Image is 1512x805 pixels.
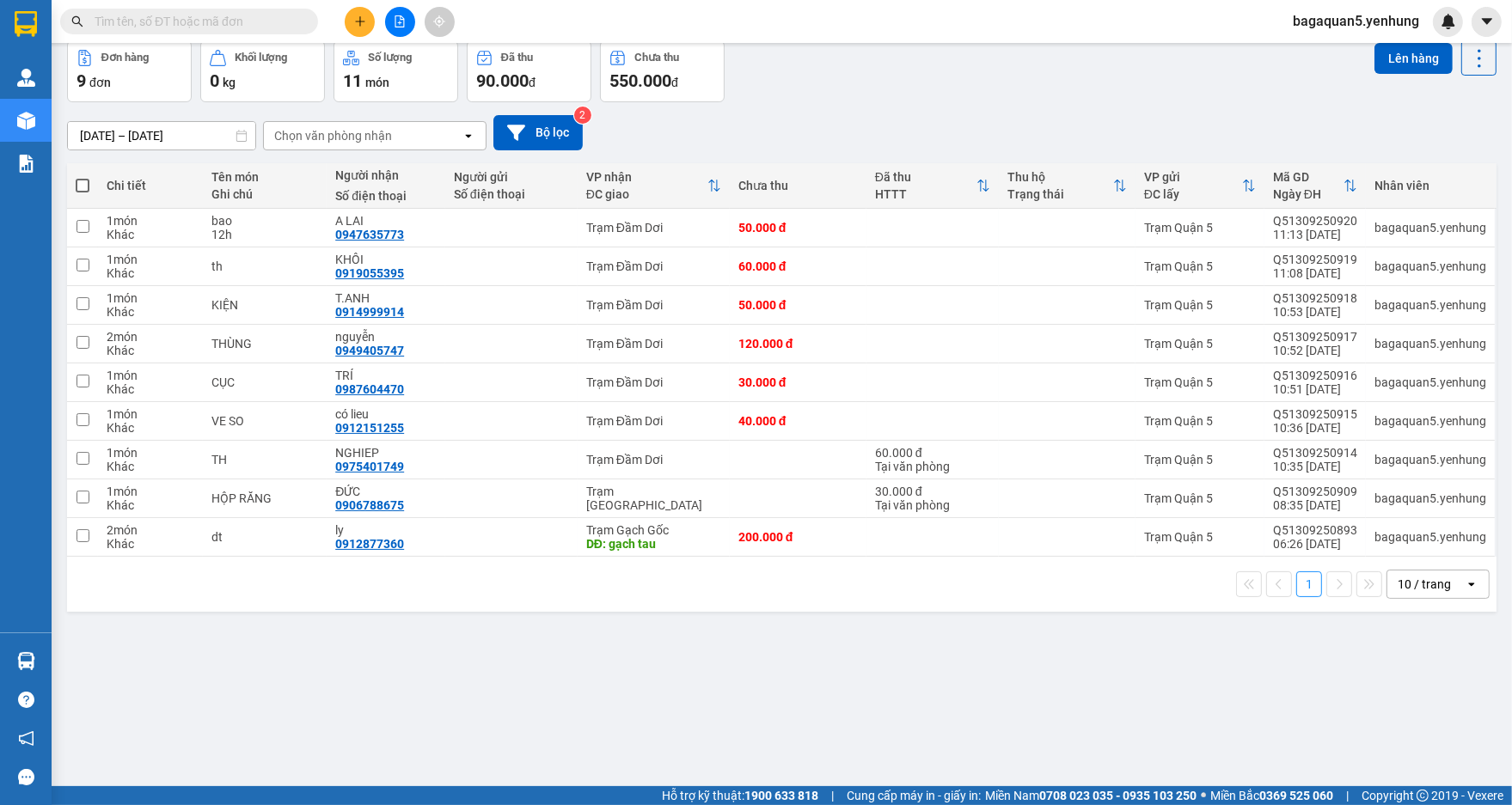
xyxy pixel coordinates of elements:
div: Trạm Đầm Dơi [586,221,721,235]
div: có lieu [335,407,437,421]
div: Chi tiết [107,179,194,192]
div: Chưa thu [738,179,858,192]
div: Trạm Đầm Dơi [112,15,260,56]
div: Trạm Quận 5 [1144,259,1256,273]
div: bao [211,214,318,228]
button: Đã thu90.000đ [467,40,591,102]
div: Q51309250916 [1273,369,1357,382]
div: Số điện thoại [335,189,437,203]
div: 0914999914 [335,305,404,319]
button: Đơn hàng9đơn [67,40,192,102]
span: Nhận: [112,16,152,34]
div: Trạm Đầm Dơi [586,259,721,273]
div: 11:13 [DATE] [1273,228,1357,241]
div: Trạm Gạch Gốc [586,523,721,537]
div: bagaquan5.yenhung [1374,453,1486,467]
th: Toggle SortBy [578,163,730,209]
div: 0949405747 [335,344,404,357]
div: Thu hộ [1007,170,1113,184]
div: dt [211,530,318,544]
div: th [211,259,318,273]
span: Miền Nam [985,786,1197,805]
div: Đã thu [501,52,533,64]
div: Tên món [211,170,318,184]
div: Trạm [GEOGRAPHIC_DATA] [586,485,721,512]
div: Trạm Đầm Dơi [586,298,721,312]
div: THÙNG [211,337,318,351]
button: caret-down [1472,7,1502,37]
div: 2 món [107,523,194,537]
span: món [365,76,389,89]
div: 10:35 [DATE] [1273,460,1357,473]
div: Tại văn phòng [875,460,990,473]
span: aim [433,15,445,27]
div: bagaquan5.yenhung [1374,414,1486,428]
div: 1 món [107,485,194,498]
div: NGHIEP [335,446,437,460]
div: Trạm Quận 5 [15,15,100,56]
div: 0947635773 [112,76,260,101]
div: HỘP RĂNG [211,491,318,505]
th: Toggle SortBy [1136,163,1264,209]
span: đ [529,76,536,89]
span: | [1346,786,1349,805]
input: Tìm tên, số ĐT hoặc mã đơn [95,12,297,31]
div: bagaquan5.yenhung [1374,375,1486,389]
div: 0919055395 [335,266,404,280]
div: Trạng thái [1007,187,1113,201]
button: Số lượng11món [334,40,458,102]
th: Toggle SortBy [866,163,999,209]
span: đơn [89,76,111,89]
div: KHÔI [335,253,437,266]
div: bagaquan5.yenhung [1374,221,1486,235]
strong: 0369 525 060 [1259,789,1333,802]
button: Lên hàng [1374,43,1453,74]
div: Trạm Đầm Dơi [586,453,721,467]
button: Bộ lọc [493,115,583,150]
div: Khác [107,344,194,357]
div: 120.000 đ [738,337,858,351]
div: 0912877360 [335,537,404,551]
div: Trạm Quận 5 [1144,530,1256,544]
div: 1 món [107,253,194,266]
div: Trạm Quận 5 [1144,491,1256,505]
div: 0947635773 [335,228,404,241]
div: Q51309250893 [1273,523,1357,537]
span: 550.000 [609,70,671,91]
div: Trạm Đầm Dơi [586,375,721,389]
div: ĐC lấy [1144,187,1242,201]
div: 2 món [107,330,194,344]
div: Trạm Quận 5 [1144,221,1256,235]
span: ⚪️ [1201,792,1206,799]
sup: 2 [574,107,591,124]
div: Trạm Quận 5 [1144,453,1256,467]
div: bagaquan5.yenhung [1374,259,1486,273]
div: Khác [107,537,194,551]
div: 0975401749 [335,460,404,473]
div: 10 / trang [1398,576,1451,593]
div: bagaquan5.yenhung [1374,337,1486,351]
div: 08:35 [DATE] [1273,498,1357,512]
div: 1 món [107,446,194,460]
span: copyright [1417,790,1429,802]
div: TRÍ [335,369,437,382]
div: Trạm Quận 5 [1144,298,1256,312]
div: bagaquan5.yenhung [1374,530,1486,544]
div: ĐC giao [586,187,707,201]
span: Cung cấp máy in - giấy in: [847,786,981,805]
div: Khác [107,421,194,435]
button: aim [425,7,455,37]
div: DĐ: gạch tau [586,537,721,551]
div: nguyễn [335,330,437,344]
img: solution-icon [17,155,35,173]
strong: 1900 633 818 [744,789,818,802]
span: plus [354,15,366,27]
div: Khác [107,228,194,241]
button: Chưa thu550.000đ [600,40,725,102]
div: Đơn hàng [101,52,149,64]
img: warehouse-icon [17,112,35,130]
div: Q51309250920 [1273,214,1357,228]
div: 40.000 đ [738,414,858,428]
strong: 0708 023 035 - 0935 103 250 [1039,789,1197,802]
div: bagaquan5.yenhung [1374,298,1486,312]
